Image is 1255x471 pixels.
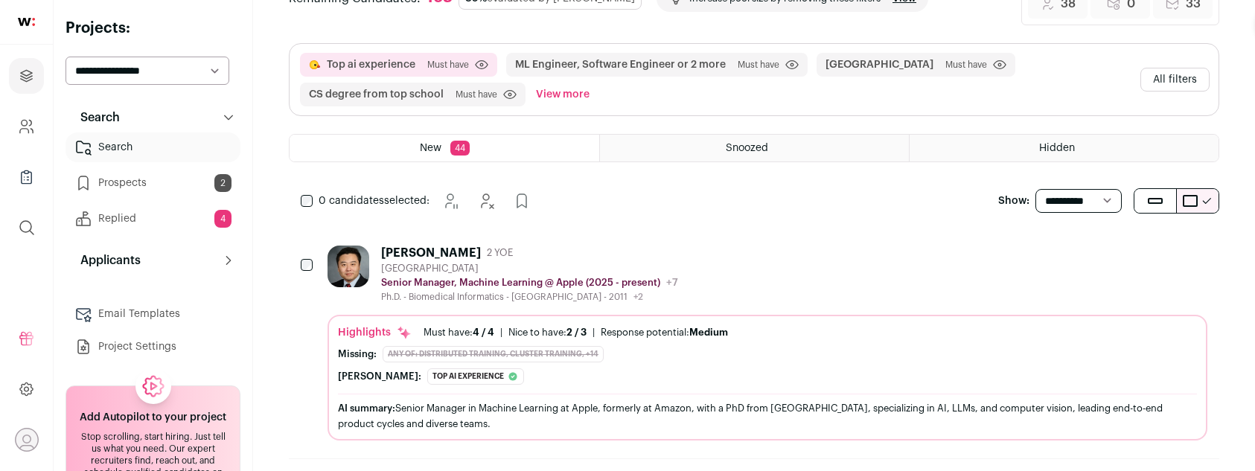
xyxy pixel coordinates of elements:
a: Snoozed [600,135,909,161]
div: Top ai experience [427,368,524,385]
div: Missing: [338,348,377,360]
span: 2 YOE [487,247,513,259]
a: Search [66,132,240,162]
div: [PERSON_NAME]: [338,371,421,382]
span: +2 [633,292,643,301]
span: Hidden [1039,143,1075,153]
p: Applicants [71,251,141,269]
span: 0 candidates [319,196,384,206]
p: Search [71,109,120,126]
span: Must have [427,59,469,71]
span: 2 [214,174,231,192]
div: Senior Manager in Machine Learning at Apple, formerly at Amazon, with a PhD from [GEOGRAPHIC_DATA... [338,400,1197,432]
span: 4 [214,210,231,228]
span: Must have [738,59,779,71]
a: [PERSON_NAME] 2 YOE [GEOGRAPHIC_DATA] Senior Manager, Machine Learning @ Apple (2025 - present) +... [328,246,1207,440]
button: Add to Prospects [507,186,537,216]
a: Replied4 [66,204,240,234]
a: Prospects2 [66,168,240,198]
span: Must have [456,89,497,100]
h2: Add Autopilot to your project [80,410,226,425]
button: [GEOGRAPHIC_DATA] [826,57,933,72]
button: All filters [1140,68,1210,92]
button: Hide [471,186,501,216]
a: Email Templates [66,299,240,329]
img: wellfound-shorthand-0d5821cbd27db2630d0214b213865d53afaa358527fdda9d0ea32b1df1b89c2c.svg [18,18,35,26]
div: [PERSON_NAME] [381,246,481,260]
p: Show: [998,193,1029,208]
a: Hidden [910,135,1219,161]
div: Ph.D. - Biomedical Informatics - [GEOGRAPHIC_DATA] - 2011 [381,291,678,303]
button: Search [66,103,240,132]
span: selected: [319,193,429,208]
button: View more [533,83,593,106]
button: ML Engineer, Software Engineer or 2 more [515,57,726,72]
button: Top ai experience [327,57,415,72]
button: CS degree from top school [309,87,444,102]
span: New [420,143,441,153]
a: Project Settings [66,332,240,362]
a: Projects [9,58,44,94]
a: Company and ATS Settings [9,109,44,144]
div: Nice to have: [508,327,587,339]
p: Senior Manager, Machine Learning @ Apple (2025 - present) [381,277,660,289]
span: 4 / 4 [473,327,494,337]
div: Highlights [338,325,412,340]
button: Open dropdown [15,428,39,452]
span: Medium [689,327,728,337]
ul: | | [424,327,728,339]
a: Company Lists [9,159,44,195]
div: Must have: [424,327,494,339]
button: Applicants [66,246,240,275]
img: eea47c24cfd9e5b4c6b6cda09b42f418012949fc6aa5de11d65b128ace3c64a3 [328,246,369,287]
h2: Projects: [66,18,240,39]
span: +7 [666,278,678,288]
div: [GEOGRAPHIC_DATA] [381,263,678,275]
span: Snoozed [726,143,768,153]
span: 44 [450,141,470,156]
span: 2 / 3 [566,327,587,337]
div: Any of: Distributed training, Cluster training, +14 [383,346,604,362]
div: Response potential: [601,327,728,339]
span: AI summary: [338,403,395,413]
button: Snooze [435,186,465,216]
span: Must have [945,59,987,71]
